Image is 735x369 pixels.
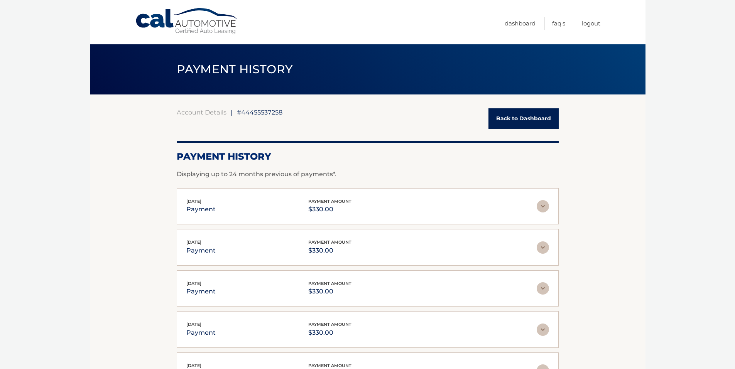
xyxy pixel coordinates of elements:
h2: Payment History [177,151,559,162]
a: Cal Automotive [135,8,239,35]
span: [DATE] [186,322,201,327]
span: payment amount [308,363,351,368]
p: payment [186,327,216,338]
a: Account Details [177,108,226,116]
a: Back to Dashboard [488,108,559,129]
span: payment amount [308,239,351,245]
p: $330.00 [308,327,351,338]
span: | [231,108,233,116]
p: payment [186,286,216,297]
img: accordion-rest.svg [537,241,549,254]
a: Logout [582,17,600,30]
p: $330.00 [308,245,351,256]
p: $330.00 [308,286,351,297]
p: Displaying up to 24 months previous of payments*. [177,170,559,179]
img: accordion-rest.svg [537,324,549,336]
span: [DATE] [186,363,201,368]
img: accordion-rest.svg [537,200,549,212]
span: [DATE] [186,281,201,286]
p: payment [186,245,216,256]
span: payment amount [308,322,351,327]
span: payment amount [308,281,351,286]
span: PAYMENT HISTORY [177,62,293,76]
p: $330.00 [308,204,351,215]
p: payment [186,204,216,215]
span: payment amount [308,199,351,204]
a: Dashboard [505,17,536,30]
img: accordion-rest.svg [537,282,549,295]
span: [DATE] [186,239,201,245]
a: FAQ's [552,17,565,30]
span: #44455537258 [237,108,282,116]
span: [DATE] [186,199,201,204]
